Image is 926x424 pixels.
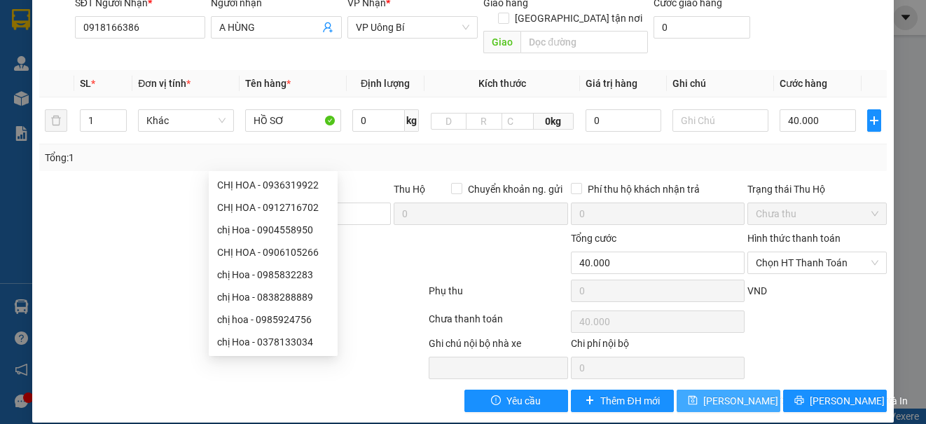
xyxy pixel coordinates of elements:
button: plusThêm ĐH mới [571,390,675,412]
div: Chi phí nội bộ [571,336,745,357]
div: CHỊ HOA - 0936319922 [209,174,338,196]
div: CHỊ HOA - 0912716702 [217,200,329,215]
div: Trạng thái Thu Hộ [747,182,886,197]
span: Cước hàng [780,78,827,89]
th: Ghi chú [667,70,774,97]
span: SL [80,78,91,89]
span: VND [747,285,767,296]
div: CHỊ HOA - 0912716702 [209,196,338,219]
span: Khác [146,110,226,131]
span: Đơn vị tính [138,78,191,89]
div: Ghi chú nội bộ nhà xe [429,336,567,357]
span: Yêu cầu [506,393,541,409]
span: Phí thu hộ khách nhận trả [582,182,705,197]
span: Chuyển khoản ng. gửi [462,182,568,197]
span: Giao [483,31,520,53]
div: CHỊ HOA - 0936319922 [217,177,329,193]
span: [PERSON_NAME] và In [810,393,908,409]
span: Định lượng [361,78,410,89]
span: VP Uông Bí [356,17,469,38]
div: Tổng: 1 [45,150,359,165]
span: exclamation-circle [491,395,501,406]
span: [GEOGRAPHIC_DATA] tận nơi [509,11,648,26]
button: plus [867,109,881,132]
button: printer[PERSON_NAME] và In [783,390,887,412]
span: user-add [322,22,333,33]
span: save [688,395,698,406]
span: printer [794,395,804,406]
div: CHỊ HOA - 0906105266 [217,245,329,260]
span: Thêm ĐH mới [600,393,659,409]
input: C [502,113,534,130]
div: Chưa thanh toán [427,311,569,336]
div: chị Hoa - 0378133034 [217,334,329,350]
div: CHỊ HOA - 0906105266 [209,241,338,264]
span: Tổng cước [571,233,616,244]
div: chị Hoa - 0378133034 [209,331,338,353]
div: chị Hoa - 0838288889 [217,289,329,305]
span: kg [405,109,419,132]
span: Chọn HT Thanh Toán [756,252,878,273]
span: Chưa thu [756,203,878,224]
div: chị Hoa - 0904558950 [217,222,329,238]
input: Dọc đường [520,31,648,53]
div: chị Hoa - 0985832283 [209,264,338,286]
button: delete [45,109,67,132]
span: plus [868,115,880,126]
button: exclamation-circleYêu cầu [464,390,568,412]
div: chị Hoa - 0838288889 [209,286,338,308]
div: chị Hoa - 0904558950 [209,219,338,241]
span: [PERSON_NAME] thay đổi [703,393,815,409]
span: Tên hàng [245,78,291,89]
div: Phụ thu [427,283,569,308]
input: D [431,113,467,130]
button: save[PERSON_NAME] thay đổi [677,390,780,412]
label: Hình thức thanh toán [747,233,841,244]
span: Thu Hộ [394,184,425,195]
input: Cước giao hàng [654,16,750,39]
span: Giá trị hàng [586,78,637,89]
span: Kích thước [478,78,526,89]
div: chị Hoa - 0985832283 [217,267,329,282]
span: plus [585,395,595,406]
input: VD: Bàn, Ghế [245,109,341,132]
input: R [466,113,502,130]
input: Ghi Chú [672,109,768,132]
span: 0kg [534,113,574,130]
div: chị hoa - 0985924756 [209,308,338,331]
div: chị hoa - 0985924756 [217,312,329,327]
